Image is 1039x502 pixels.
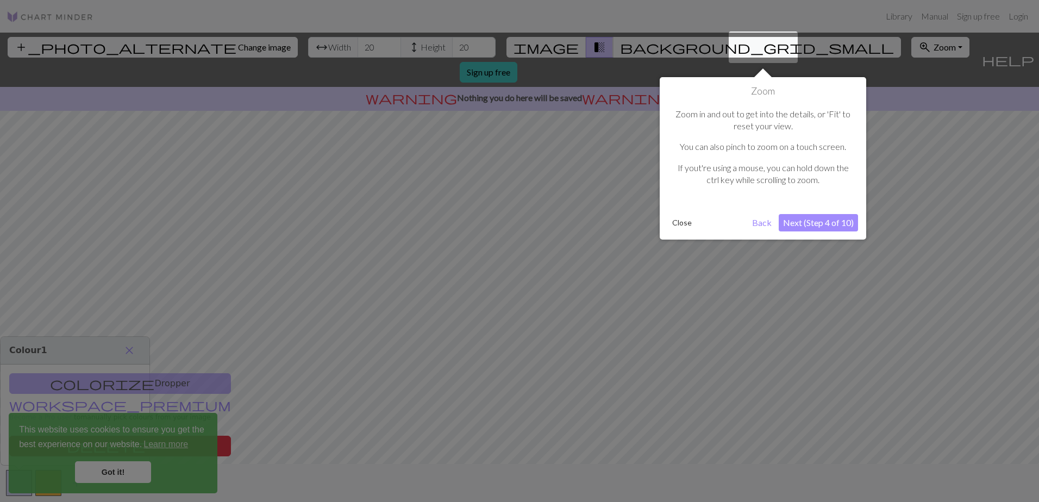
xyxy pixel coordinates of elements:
h1: Zoom [668,85,858,97]
p: If yout're using a mouse, you can hold down the ctrl key while scrolling to zoom. [673,162,853,186]
p: Zoom in and out to get into the details, or 'Fit' to reset your view. [673,108,853,133]
div: Zoom [660,77,866,240]
button: Close [668,215,696,231]
button: Back [748,214,776,231]
p: You can also pinch to zoom on a touch screen. [673,141,853,153]
button: Next (Step 4 of 10) [779,214,858,231]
